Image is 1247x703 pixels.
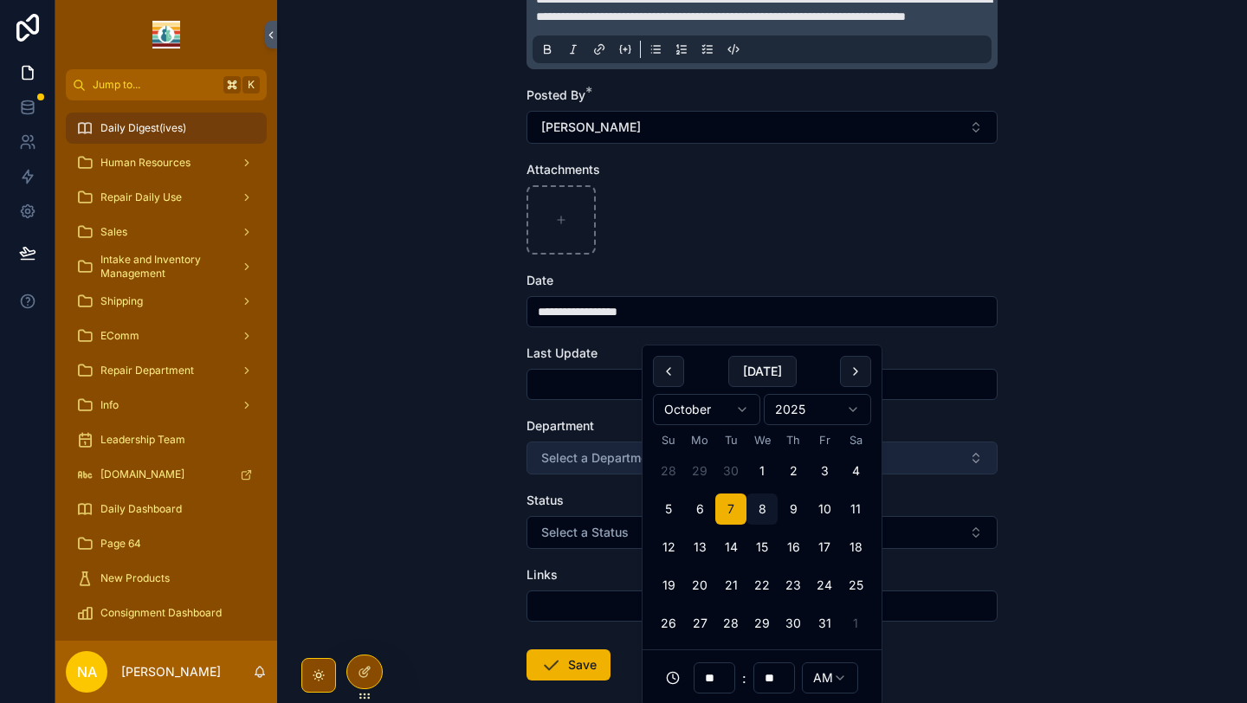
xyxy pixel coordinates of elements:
span: Repair Department [100,364,194,377]
button: Today, Wednesday, October 8th, 2025 [746,493,778,525]
a: Page 64 [66,528,267,559]
p: [PERSON_NAME] [121,663,221,680]
button: Tuesday, October 28th, 2025 [715,608,746,639]
span: Select a Status [541,524,629,541]
span: Consignment Dashboard [100,606,222,620]
button: Wednesday, October 15th, 2025 [746,532,778,563]
button: Thursday, October 23rd, 2025 [778,570,809,601]
button: Monday, October 13th, 2025 [684,532,715,563]
span: K [244,78,258,92]
a: Consignment Dashboard [66,597,267,629]
div: scrollable content [55,100,277,641]
span: Last Update [527,345,598,360]
button: Saturday, November 1st, 2025 [840,608,871,639]
button: Thursday, October 16th, 2025 [778,532,809,563]
span: Attachments [527,162,600,177]
a: EComm [66,320,267,351]
button: Tuesday, September 30th, 2025 [715,455,746,487]
button: Select Button [527,111,998,144]
a: Shipping [66,286,267,317]
span: NA [77,661,97,682]
span: Daily Digest(ives) [100,121,186,135]
span: Date [527,273,553,287]
button: Friday, October 10th, 2025 [809,493,840,525]
span: Shipping [100,294,143,308]
span: Sales [100,225,127,239]
span: New Products [100,571,170,585]
button: Select Button [527,442,998,474]
button: Sunday, October 5th, 2025 [653,493,684,525]
a: Repair Daily Use [66,182,267,213]
button: [DATE] [728,356,797,387]
span: Page 64 [100,537,141,551]
span: EComm [100,329,139,343]
th: Friday [809,432,840,448]
a: Daily Dashboard [66,493,267,525]
button: Save [527,649,611,680]
th: Saturday [840,432,871,448]
a: [DOMAIN_NAME] [66,459,267,490]
button: Saturday, October 25th, 2025 [840,570,871,601]
button: Monday, October 20th, 2025 [684,570,715,601]
span: Posted By [527,87,585,102]
button: Monday, October 6th, 2025 [684,493,715,525]
button: Monday, September 29th, 2025 [684,455,715,487]
button: Thursday, October 2nd, 2025 [778,455,809,487]
button: Sunday, October 12th, 2025 [653,532,684,563]
span: Repair Daily Use [100,190,182,204]
button: Wednesday, October 22nd, 2025 [746,570,778,601]
button: Sunday, October 26th, 2025 [653,608,684,639]
span: Daily Dashboard [100,502,182,516]
a: Sales [66,216,267,248]
span: Links [527,567,558,582]
span: Department [527,418,594,433]
button: Tuesday, October 21st, 2025 [715,570,746,601]
th: Tuesday [715,432,746,448]
th: Monday [684,432,715,448]
th: Sunday [653,432,684,448]
a: Daily Digest(ives) [66,113,267,144]
span: Select a Department [541,449,659,467]
button: Sunday, September 28th, 2025 [653,455,684,487]
table: October 2025 [653,432,871,639]
button: Wednesday, October 1st, 2025 [746,455,778,487]
span: Human Resources [100,156,191,170]
button: Select Button [527,516,998,549]
button: Friday, October 24th, 2025 [809,570,840,601]
button: Saturday, October 18th, 2025 [840,532,871,563]
span: Status [527,493,564,507]
span: Info [100,398,119,412]
a: Intake and Inventory Management [66,251,267,282]
a: Human Resources [66,147,267,178]
span: Leadership Team [100,433,185,447]
button: Sunday, October 19th, 2025 [653,570,684,601]
span: Intake and Inventory Management [100,253,227,281]
a: Info [66,390,267,421]
div: : [653,661,871,695]
button: Friday, October 3rd, 2025 [809,455,840,487]
button: Friday, October 31st, 2025 [809,608,840,639]
a: Repair Department [66,355,267,386]
th: Wednesday [746,432,778,448]
button: Friday, October 17th, 2025 [809,532,840,563]
span: [PERSON_NAME] [541,119,641,136]
button: Monday, October 27th, 2025 [684,608,715,639]
img: App logo [152,21,180,48]
button: Jump to...K [66,69,267,100]
a: Leadership Team [66,424,267,455]
button: Thursday, October 9th, 2025 [778,493,809,525]
button: Saturday, October 4th, 2025 [840,455,871,487]
th: Thursday [778,432,809,448]
button: Tuesday, October 14th, 2025 [715,532,746,563]
span: Jump to... [93,78,216,92]
button: Saturday, October 11th, 2025 [840,493,871,525]
button: Tuesday, October 7th, 2025, selected [715,493,746,525]
a: New Products [66,563,267,594]
button: Thursday, October 30th, 2025 [778,608,809,639]
button: Wednesday, October 29th, 2025 [746,608,778,639]
span: [DOMAIN_NAME] [100,468,184,481]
